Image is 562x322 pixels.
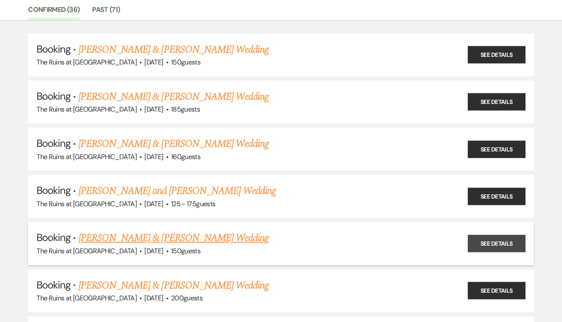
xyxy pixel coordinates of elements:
span: The Ruins at [GEOGRAPHIC_DATA] [37,152,137,161]
span: Booking [37,184,70,197]
span: 200 guests [171,294,202,302]
a: See Details [468,93,525,111]
span: The Ruins at [GEOGRAPHIC_DATA] [37,294,137,302]
a: [PERSON_NAME] & [PERSON_NAME] Wedding [79,42,269,57]
a: See Details [468,140,525,158]
span: [DATE] [144,246,163,255]
a: [PERSON_NAME] & [PERSON_NAME] Wedding [79,136,269,151]
span: [DATE] [144,199,163,208]
a: Confirmed (36) [28,4,79,20]
span: Booking [37,278,70,291]
a: Past (71) [92,4,120,20]
span: [DATE] [144,152,163,161]
span: Booking [37,137,70,150]
a: See Details [468,188,525,205]
span: 150 guests [171,246,200,255]
span: The Ruins at [GEOGRAPHIC_DATA] [37,58,137,67]
span: [DATE] [144,58,163,67]
a: [PERSON_NAME] & [PERSON_NAME] Wedding [79,89,269,104]
span: The Ruins at [GEOGRAPHIC_DATA] [37,199,137,208]
a: See Details [468,46,525,64]
span: 185 guests [171,105,200,114]
span: 160 guests [171,152,200,161]
span: [DATE] [144,294,163,302]
span: Booking [37,231,70,244]
span: The Ruins at [GEOGRAPHIC_DATA] [37,246,137,255]
span: [DATE] [144,105,163,114]
span: The Ruins at [GEOGRAPHIC_DATA] [37,105,137,114]
span: Booking [37,90,70,103]
span: 125 - 175 guests [171,199,215,208]
a: [PERSON_NAME] & [PERSON_NAME] Wedding [79,230,269,246]
span: Booking [37,42,70,56]
a: See Details [468,235,525,252]
a: See Details [468,282,525,300]
span: 150 guests [171,58,200,67]
a: [PERSON_NAME] and [PERSON_NAME] Wedding [79,183,276,199]
a: [PERSON_NAME] & [PERSON_NAME] Wedding [79,278,269,293]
